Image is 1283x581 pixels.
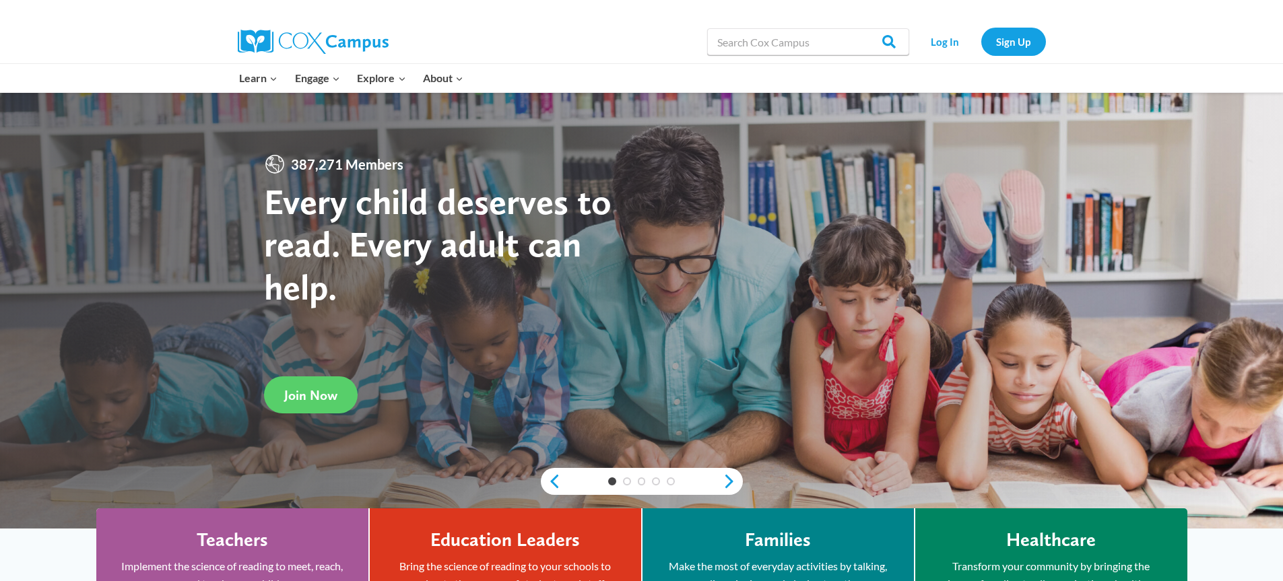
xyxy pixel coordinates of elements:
[357,69,405,87] span: Explore
[197,528,268,551] h4: Teachers
[723,473,743,489] a: next
[638,477,646,485] a: 3
[916,28,975,55] a: Log In
[707,28,909,55] input: Search Cox Campus
[623,477,631,485] a: 2
[264,376,358,413] a: Join Now
[238,30,389,54] img: Cox Campus
[423,69,463,87] span: About
[608,477,616,485] a: 1
[430,528,580,551] h4: Education Leaders
[231,64,472,92] nav: Primary Navigation
[541,473,561,489] a: previous
[745,528,811,551] h4: Families
[541,468,743,495] div: content slider buttons
[652,477,660,485] a: 4
[284,387,337,403] span: Join Now
[1006,528,1096,551] h4: Healthcare
[286,153,409,175] span: 387,271 Members
[916,28,1046,55] nav: Secondary Navigation
[295,69,340,87] span: Engage
[981,28,1046,55] a: Sign Up
[667,477,675,485] a: 5
[264,180,612,308] strong: Every child deserves to read. Every adult can help.
[239,69,277,87] span: Learn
